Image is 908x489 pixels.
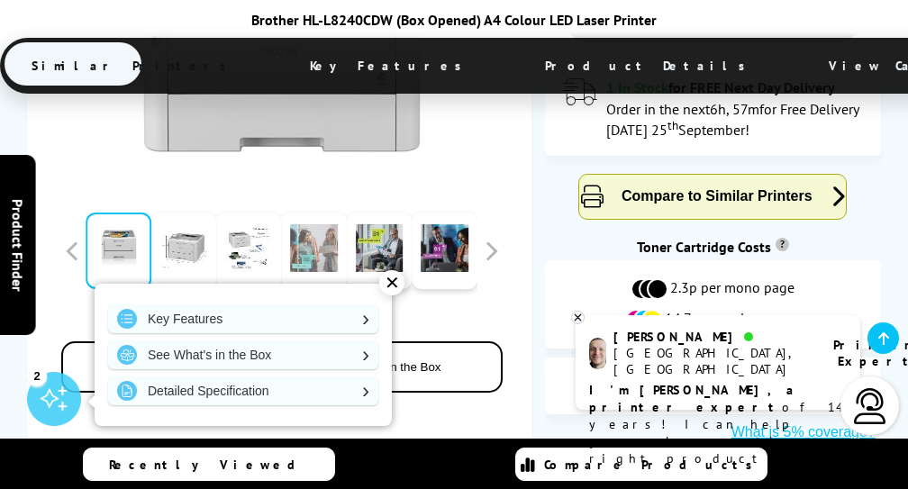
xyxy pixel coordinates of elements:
button: Add to Compare [61,340,277,392]
a: See What's in the Box [108,340,378,369]
p: of 14 years! I can help you choose the right product [589,382,847,467]
b: I'm [PERSON_NAME], a printer expert [589,382,799,415]
div: modal_delivery [563,78,863,138]
sup: Cost per page [776,238,789,251]
sup: th [667,117,678,133]
div: Toner Cartridge Costs [545,238,881,256]
span: Recently Viewed [109,457,313,473]
span: Compare to Similar Printers [622,188,813,204]
span: Similar Printers [5,44,263,87]
div: ✕ [379,270,404,295]
button: View Cartridges [558,371,867,401]
button: Compare to Similar Printers [579,175,846,219]
span: Product Details [518,44,782,87]
span: In the Box [386,359,440,373]
a: Recently Viewed [83,448,335,481]
div: 2 [27,366,47,385]
span: Compare Products [544,457,762,473]
img: ashley-livechat.png [589,338,606,369]
div: [PERSON_NAME] [613,329,811,345]
span: 6h, 57m [710,100,759,118]
a: Compare Products [515,448,767,481]
button: In the Box [286,340,503,392]
span: 2.3p per mono page [670,278,794,300]
a: Detailed Specification [108,376,378,405]
span: Key Features [283,44,498,87]
img: user-headset-light.svg [852,388,888,424]
span: 14.7p per colour page [665,309,800,331]
a: Key Features [108,304,378,333]
span: Product Finder [9,198,27,291]
div: [GEOGRAPHIC_DATA], [GEOGRAPHIC_DATA] [613,345,811,377]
